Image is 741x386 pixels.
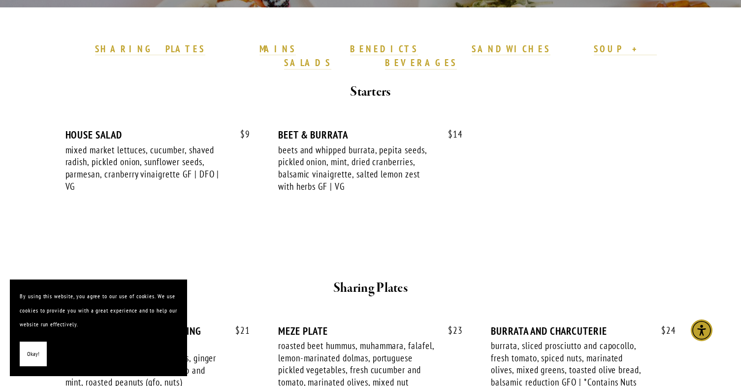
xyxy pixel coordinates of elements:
span: $ [235,324,240,336]
section: Cookie banner [10,280,187,376]
span: 21 [226,325,250,336]
div: BURRATA AND CHARCUTERIE [491,325,676,337]
div: BEET & BURRATA [278,129,463,141]
strong: SANDWICHES [472,43,550,55]
strong: BEVERAGES [385,57,457,69]
a: BENEDICTS [350,43,418,56]
span: $ [448,324,453,336]
strong: MAINS [259,43,296,55]
span: $ [661,324,666,336]
span: $ [448,128,453,140]
a: BEVERAGES [385,57,457,70]
a: SANDWICHES [472,43,550,56]
a: MAINS [259,43,296,56]
strong: BENEDICTS [350,43,418,55]
span: 9 [230,129,250,140]
strong: SHARING PLATES [95,43,205,55]
div: Accessibility Menu [691,319,712,341]
div: MEZE PLATE [278,325,463,337]
span: 24 [651,325,676,336]
div: mixed market lettuces, cucumber, shaved radish, pickled onion, sunflower seeds, parmesan, cranber... [65,144,222,193]
span: $ [240,128,245,140]
div: beets and whipped burrata, pepita seeds, pickled onion, mint, dried cranberries, balsamic vinaigr... [278,144,435,193]
button: Okay! [20,342,47,367]
a: SHARING PLATES [95,43,205,56]
span: Okay! [27,347,39,361]
span: 23 [438,325,463,336]
span: 14 [438,129,463,140]
div: HOUSE SALAD [65,129,250,141]
strong: Sharing Plates [333,280,408,297]
p: By using this website, you agree to our use of cookies. We use cookies to provide you with a grea... [20,289,177,332]
strong: Starters [350,83,390,101]
a: SOUP + SALADS [284,43,657,70]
